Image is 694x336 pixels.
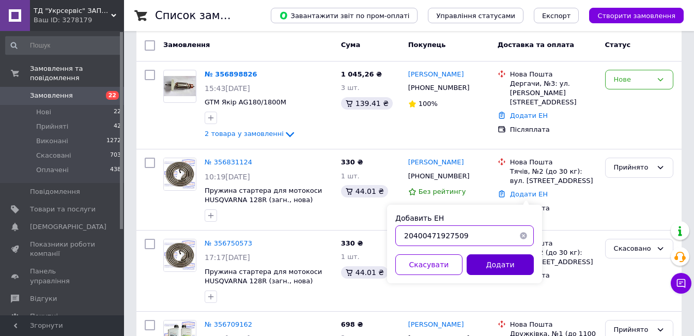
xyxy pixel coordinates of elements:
[271,8,418,23] button: Завантажити звіт по пром-оплаті
[114,122,121,131] span: 42
[341,172,360,180] span: 1 шт.
[5,36,122,55] input: Пошук
[114,108,121,117] span: 22
[205,84,250,93] span: 15:43[DATE]
[597,12,675,20] span: Створити замовлення
[614,325,652,335] div: Прийнято
[341,84,360,91] span: 3 шт.
[205,158,252,166] a: № 356831124
[408,70,464,80] a: [PERSON_NAME]
[341,320,363,328] span: 698 ₴
[671,273,691,294] button: Чат з покупцем
[30,91,73,100] span: Замовлення
[341,185,388,197] div: 44.01 ₴
[164,76,196,96] img: Фото товару
[406,170,472,183] div: [PHONE_NUMBER]
[205,268,322,285] a: Пружина стартера для мотокоси HUSQVARNA 128R (загн., нова)
[341,70,382,78] span: 1 045,26 ₴
[341,41,360,49] span: Cума
[510,125,597,134] div: Післяплата
[614,74,652,85] div: Нове
[408,320,464,330] a: [PERSON_NAME]
[510,320,597,329] div: Нова Пошта
[205,253,250,262] span: 17:17[DATE]
[579,11,684,19] a: Створити замовлення
[341,266,388,279] div: 44.01 ₴
[341,97,393,110] div: 139.41 ₴
[534,8,579,23] button: Експорт
[110,151,121,160] span: 703
[205,187,322,204] a: Пружина стартера для мотокоси HUSQVARNA 128R (загн., нова)
[510,79,597,108] div: Дергачи, №3: ул. [PERSON_NAME][STREET_ADDRESS]
[510,70,597,79] div: Нова Пошта
[163,158,196,191] a: Фото товару
[510,112,548,119] a: Додати ЕН
[205,320,252,328] a: № 356709162
[341,158,363,166] span: 330 ₴
[279,11,409,20] span: Завантажити звіт по пром-оплаті
[163,41,210,49] span: Замовлення
[605,41,631,49] span: Статус
[510,190,548,198] a: Додати ЕН
[395,214,444,222] label: Добавить ЕН
[510,248,597,267] div: Тячів, №2 (до 30 кг): вул. [STREET_ADDRESS]
[36,136,68,146] span: Виконані
[513,225,534,246] button: Очистить
[589,8,684,23] button: Створити замовлення
[510,239,597,248] div: Нова Пошта
[205,130,284,138] span: 2 товара у замовленні
[110,165,121,175] span: 438
[467,254,534,275] button: Додати
[510,271,597,280] div: Післяплата
[205,130,296,138] a: 2 товара у замовленні
[419,100,438,108] span: 100%
[542,12,571,20] span: Експорт
[205,70,257,78] a: № 356898826
[614,243,652,254] div: Скасовано
[163,239,196,272] a: Фото товару
[428,8,523,23] button: Управління статусами
[106,136,121,146] span: 1272
[408,41,446,49] span: Покупець
[205,98,286,106] a: GTM Якір AG180/1800M
[205,239,252,247] a: № 356750573
[36,108,51,117] span: Нові
[30,64,124,83] span: Замовлення та повідомлення
[30,240,96,258] span: Показники роботи компанії
[163,70,196,103] a: Фото товару
[34,6,111,16] span: ТД "Укрсервіс" ЗАПЧАСТИНИ
[34,16,124,25] div: Ваш ID: 3278179
[419,188,466,195] span: Без рейтингу
[341,239,363,247] span: 330 ₴
[436,12,515,20] span: Управління статусами
[106,91,119,100] span: 22
[30,267,96,285] span: Панель управління
[510,204,597,213] div: Післяплата
[164,239,196,271] img: Фото товару
[341,253,360,261] span: 1 шт.
[30,205,96,214] span: Товари та послуги
[498,41,574,49] span: Доставка та оплата
[408,158,464,167] a: [PERSON_NAME]
[30,312,58,321] span: Покупці
[614,162,652,173] div: Прийнято
[406,81,472,95] div: [PHONE_NUMBER]
[164,158,196,190] img: Фото товару
[205,173,250,181] span: 10:19[DATE]
[36,122,68,131] span: Прийняті
[510,167,597,186] div: Тячів, №2 (до 30 кг): вул. [STREET_ADDRESS]
[155,9,260,22] h1: Список замовлень
[510,158,597,167] div: Нова Пошта
[36,165,69,175] span: Оплачені
[36,151,71,160] span: Скасовані
[30,294,57,303] span: Відгуки
[395,254,462,275] button: Скасувати
[30,187,80,196] span: Повідомлення
[30,222,106,232] span: [DEMOGRAPHIC_DATA]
